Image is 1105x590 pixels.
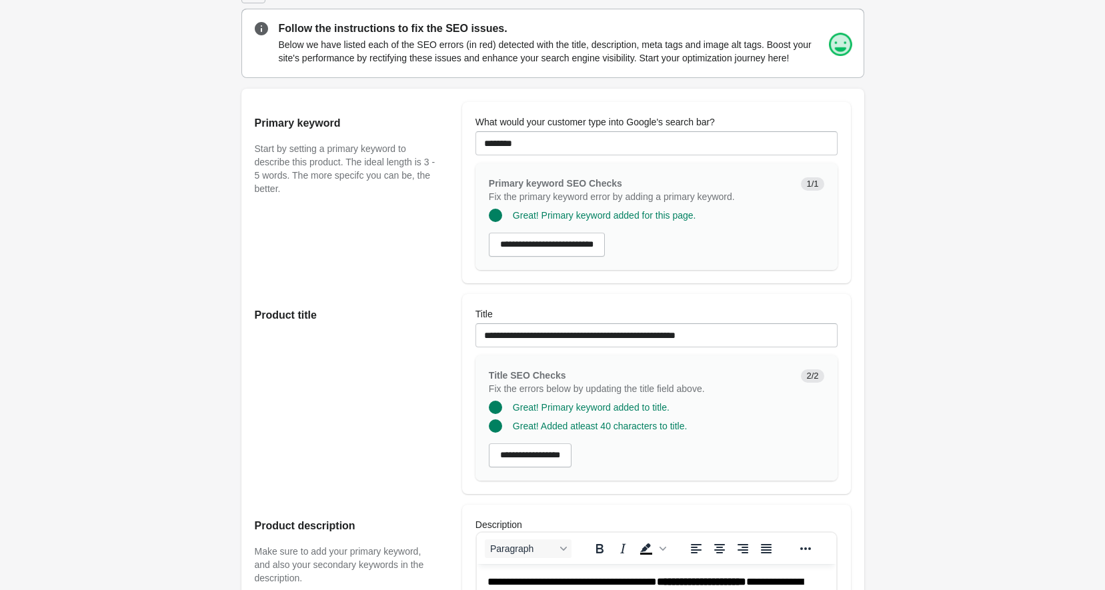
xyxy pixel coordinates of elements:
[827,31,854,58] img: happy.png
[489,382,791,395] p: Fix the errors below by updating the title field above.
[801,177,824,191] span: 1/1
[801,369,824,383] span: 2/2
[513,421,687,431] span: Great! Added atleast 40 characters to title.
[255,115,435,131] h2: Primary keyword
[513,210,696,221] span: Great! Primary keyword added for this page.
[612,539,634,558] button: Italic
[255,142,435,195] p: Start by setting a primary keyword to describe this product. The ideal length is 3 - 5 words. The...
[513,402,670,413] span: Great! Primary keyword added to title.
[279,21,851,37] p: Follow the instructions to fix the SEO issues.
[755,539,778,558] button: Justify
[279,38,851,65] p: Below we have listed each of the SEO errors (in red) detected with the title, description, meta t...
[489,190,791,203] p: Fix the primary keyword error by adding a primary keyword.
[588,539,611,558] button: Bold
[635,539,668,558] div: Background color
[489,370,566,381] span: Title SEO Checks
[255,545,435,585] p: Make sure to add your primary keyword, and also your secondary keywords in the description.
[255,518,435,534] h2: Product description
[794,539,817,558] button: Reveal or hide additional toolbar items
[708,539,731,558] button: Align center
[685,539,708,558] button: Align left
[475,307,493,321] label: Title
[255,307,435,323] h2: Product title
[475,115,715,129] label: What would your customer type into Google's search bar?
[485,539,572,558] button: Blocks
[490,543,556,554] span: Paragraph
[489,178,622,189] span: Primary keyword SEO Checks
[732,539,754,558] button: Align right
[11,11,349,495] body: Rich Text Area. Press ALT-0 for help.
